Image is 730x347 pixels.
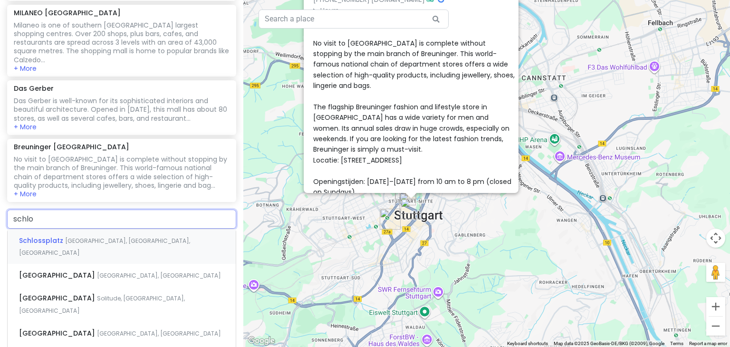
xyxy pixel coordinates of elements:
[7,210,236,229] input: + Add place or address
[380,209,401,230] div: Das Gerber
[19,270,97,280] span: [GEOGRAPHIC_DATA]
[14,21,229,64] div: Milaneo is one of southern [GEOGRAPHIC_DATA] largest shopping centres. Over 200 shops, plus bars,...
[19,294,185,315] span: Solitude, [GEOGRAPHIC_DATA], [GEOGRAPHIC_DATA]
[19,293,97,303] span: [GEOGRAPHIC_DATA]
[507,340,548,347] button: Keyboard shortcuts
[97,329,221,337] span: [GEOGRAPHIC_DATA], [GEOGRAPHIC_DATA]
[19,237,190,257] span: [GEOGRAPHIC_DATA], [GEOGRAPHIC_DATA], [GEOGRAPHIC_DATA]
[313,5,515,16] summary: Hours
[706,317,725,336] button: Zoom out
[670,341,683,346] a: Terms (opens in new tab)
[97,271,221,280] span: [GEOGRAPHIC_DATA], [GEOGRAPHIC_DATA]
[14,190,37,198] button: + More
[554,341,664,346] span: Map data ©2025 GeoBasis-DE/BKG (©2009), Google
[395,184,416,205] div: Königstraße
[14,9,121,17] h6: MILANEO [GEOGRAPHIC_DATA]
[689,341,727,346] a: Report a map error
[19,328,97,338] span: [GEOGRAPHIC_DATA]
[246,335,277,347] a: Open this area in Google Maps (opens a new window)
[14,64,37,73] button: + More
[19,236,65,245] span: Schlossplatz
[14,96,229,123] div: Das Gerber is well-known for its sophisticated interiors and beautiful architecture. Opened in [D...
[313,39,517,197] span: No visit to [GEOGRAPHIC_DATA] is complete without stopping by the main branch of Breuninger. This...
[259,10,449,29] input: Search a place
[399,193,420,213] div: Markthalle Stuttgart
[14,123,37,131] button: + More
[401,198,422,219] div: Breuninger Stuttgart
[14,155,229,190] div: No visit to [GEOGRAPHIC_DATA] is complete without stopping by the main branch of Breuninger. This...
[706,297,725,316] button: Zoom in
[706,263,725,282] button: Drag Pegman onto the map to open Street View
[246,335,277,347] img: Google
[706,229,725,248] button: Map camera controls
[14,143,129,151] h6: Breuninger [GEOGRAPHIC_DATA]
[14,84,54,93] h6: Das Gerber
